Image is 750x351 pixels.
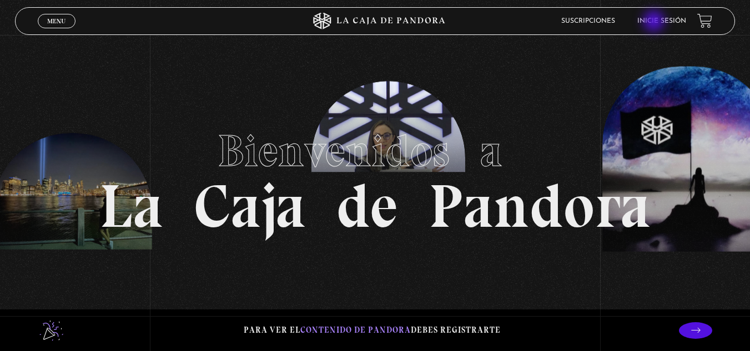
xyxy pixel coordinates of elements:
span: contenido de Pandora [300,325,411,335]
a: View your shopping cart [697,13,712,28]
span: Cerrar [43,27,69,34]
p: Para ver el debes registrarte [244,323,501,338]
span: Bienvenidos a [218,124,533,177]
h1: La Caja de Pandora [99,115,651,237]
span: Menu [47,18,66,24]
a: Suscripciones [561,18,615,24]
a: Inicie sesión [637,18,686,24]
